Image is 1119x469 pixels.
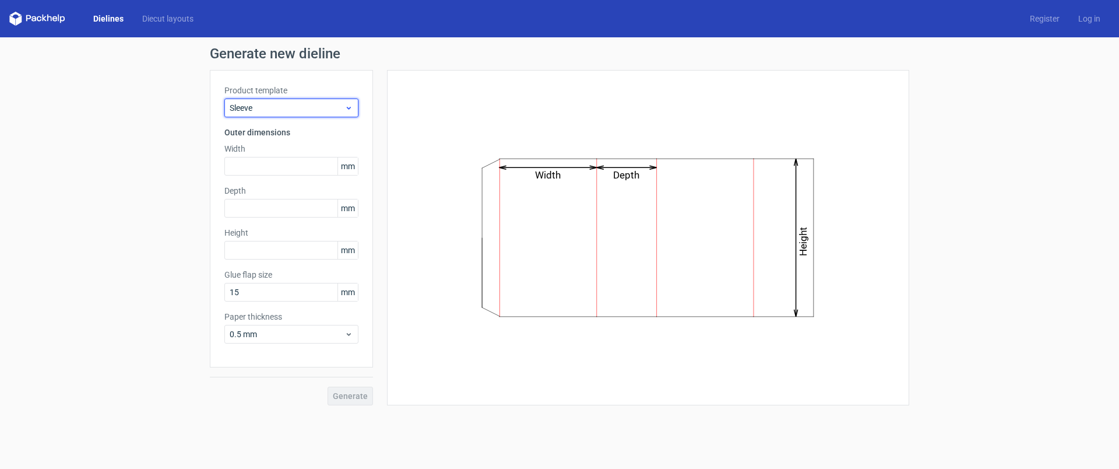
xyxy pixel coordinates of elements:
[224,269,358,281] label: Glue flap size
[224,127,358,138] h3: Outer dimensions
[224,143,358,155] label: Width
[1021,13,1069,24] a: Register
[1069,13,1110,24] a: Log in
[224,85,358,96] label: Product template
[230,328,344,340] span: 0.5 mm
[224,227,358,239] label: Height
[224,311,358,323] label: Paper thickness
[337,283,358,301] span: mm
[798,227,810,256] text: Height
[337,242,358,259] span: mm
[337,157,358,175] span: mm
[614,169,640,181] text: Depth
[210,47,909,61] h1: Generate new dieline
[224,185,358,197] label: Depth
[230,102,344,114] span: Sleeve
[536,169,561,181] text: Width
[133,13,203,24] a: Diecut layouts
[84,13,133,24] a: Dielines
[337,199,358,217] span: mm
